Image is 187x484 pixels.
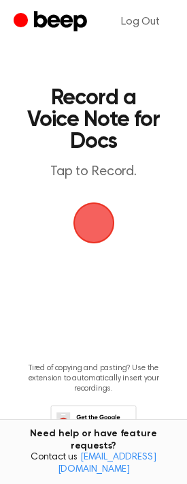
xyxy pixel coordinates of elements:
p: Tap to Record. [24,164,163,181]
h1: Record a Voice Note for Docs [24,87,163,153]
img: Beep Logo [73,202,114,243]
a: Beep [14,9,90,35]
a: Log Out [107,5,173,38]
p: Tired of copying and pasting? Use the extension to automatically insert your recordings. [11,363,176,394]
a: [EMAIL_ADDRESS][DOMAIN_NAME] [58,453,156,474]
span: Contact us [8,452,179,476]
